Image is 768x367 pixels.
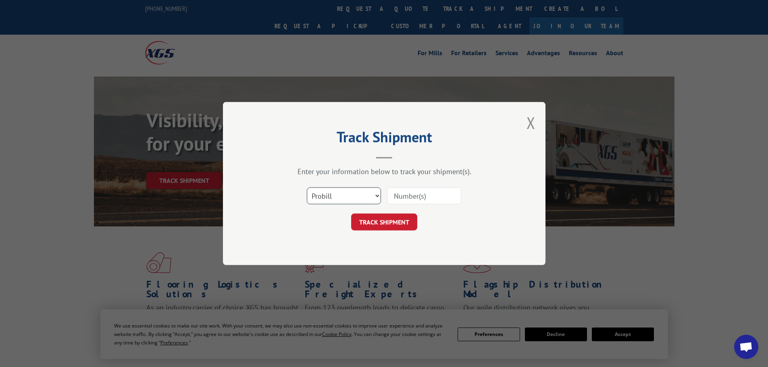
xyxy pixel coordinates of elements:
[263,131,505,147] h2: Track Shipment
[387,187,461,204] input: Number(s)
[351,214,417,230] button: TRACK SHIPMENT
[527,112,535,133] button: Close modal
[734,335,758,359] a: Open chat
[263,167,505,176] div: Enter your information below to track your shipment(s).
